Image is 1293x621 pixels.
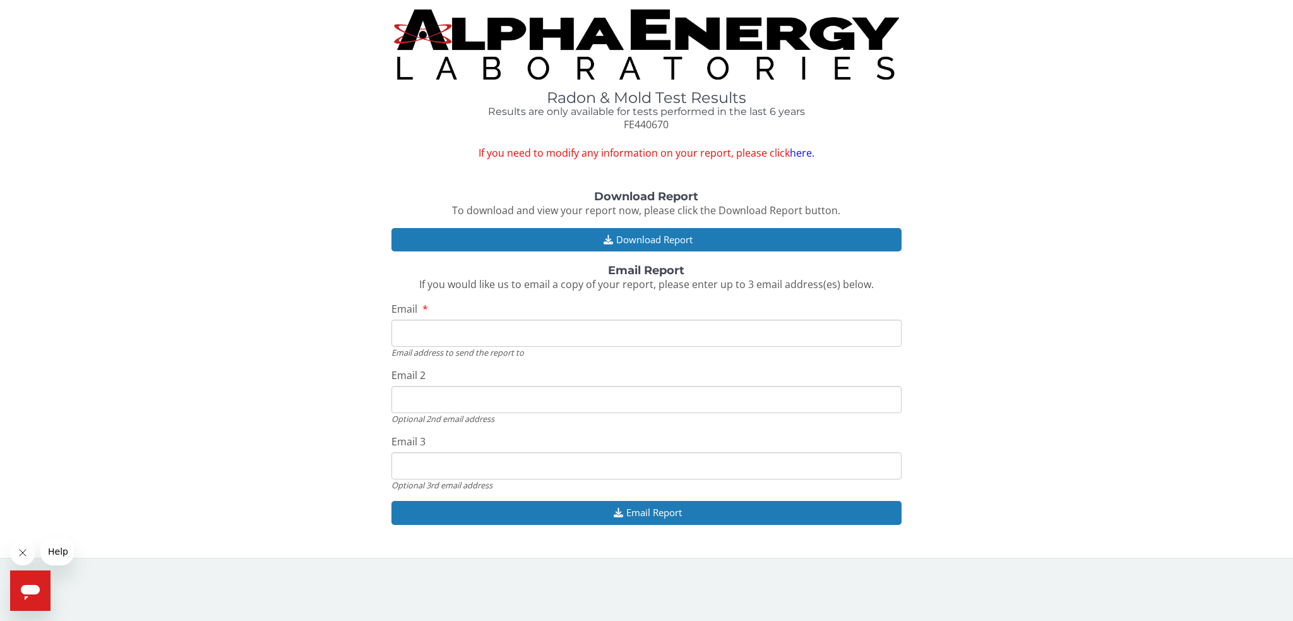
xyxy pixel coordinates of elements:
[391,347,901,358] div: Email address to send the report to
[10,540,35,565] iframe: Close message
[391,435,426,449] span: Email 3
[391,106,901,118] h4: Results are only available for tests performed in the last 6 years
[594,190,698,203] strong: Download Report
[391,90,901,106] h1: Radon & Mold Test Results
[40,538,74,565] iframe: Message from company
[391,228,901,251] button: Download Report
[391,413,901,425] div: Optional 2nd email address
[391,501,901,524] button: Email Report
[608,263,684,277] strong: Email Report
[10,570,51,611] iframe: Button to launch messaging window
[391,146,901,160] span: If you need to modify any information on your report, please click
[391,302,417,316] span: Email
[394,9,899,80] img: TightCrop.jpg
[419,277,874,291] span: If you would like us to email a copy of your report, please enter up to 3 email address(es) below.
[391,368,426,382] span: Email 2
[624,118,669,131] span: FE440670
[452,203,840,217] span: To download and view your report now, please click the Download Report button.
[790,146,814,160] a: here.
[391,479,901,491] div: Optional 3rd email address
